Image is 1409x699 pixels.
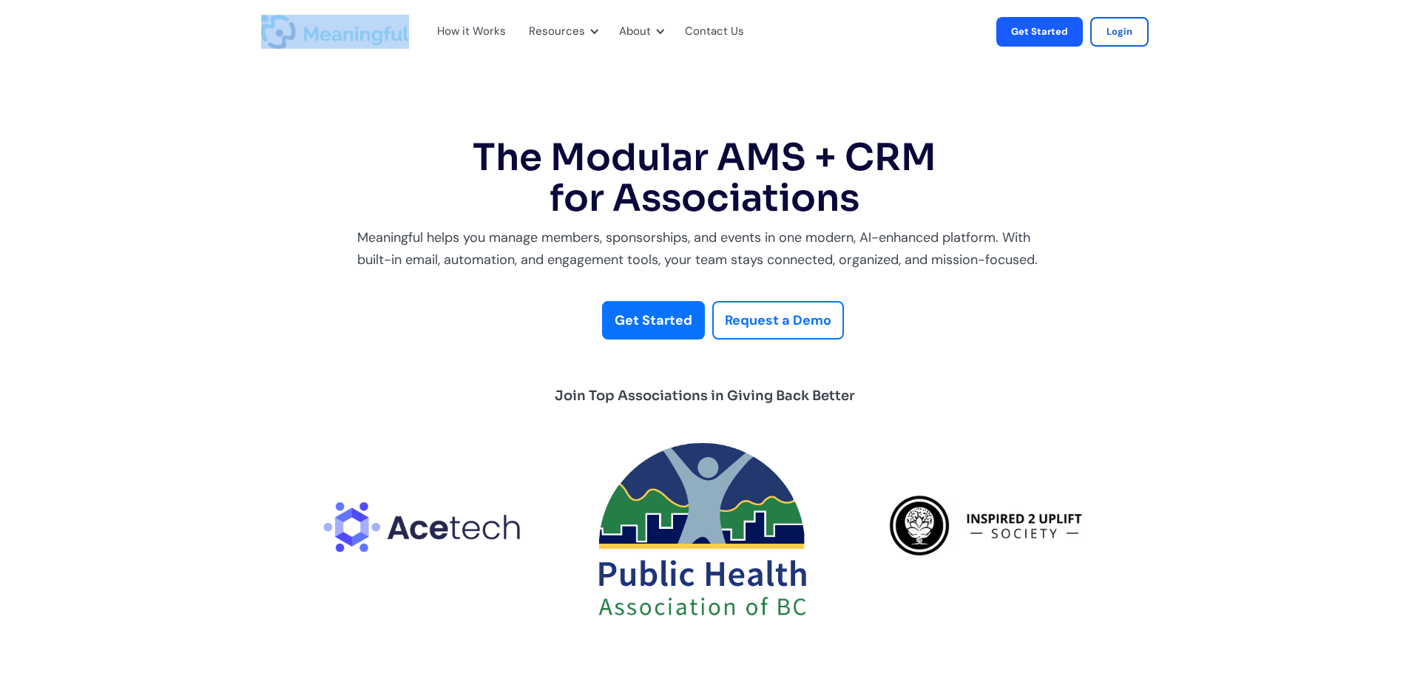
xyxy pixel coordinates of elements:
h1: The Modular AMS + CRM for Associations [357,138,1052,219]
a: Request a Demo [712,301,844,340]
div: Join Top Associations in Giving Back Better [555,384,855,408]
div: Resources [529,22,585,41]
div: Contact Us [676,7,762,56]
div: Meaningful helps you manage members, sponsorships, and events in one modern, AI-enhanced platform... [357,226,1052,271]
div: About [610,7,669,56]
strong: Request a Demo [725,311,831,329]
div: How it Works [428,7,513,56]
a: Get Started [996,17,1083,47]
a: Get Started [602,301,705,340]
a: home [261,15,298,49]
div: About [619,22,651,41]
div: How it Works [437,22,506,41]
a: Contact Us [685,22,744,41]
div: Resources [520,7,603,56]
a: Login [1090,17,1149,47]
strong: Get Started [615,311,692,329]
a: How it Works [437,22,495,41]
